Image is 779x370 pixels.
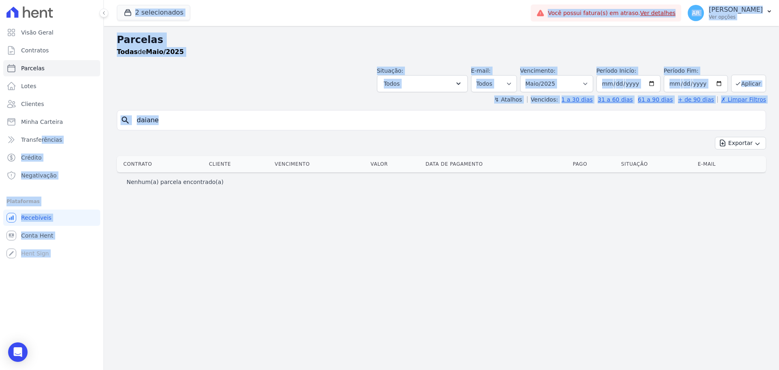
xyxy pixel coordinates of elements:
div: Plataformas [6,197,97,206]
label: Período Fim: [664,67,728,75]
th: Pago [570,156,618,172]
p: [PERSON_NAME] [709,6,763,14]
span: Negativação [21,171,57,180]
span: Crédito [21,154,42,162]
span: Transferências [21,136,62,144]
a: Ver detalhes [640,10,676,16]
span: AR [692,10,699,16]
strong: Todas [117,48,138,56]
th: Vencimento [271,156,367,172]
th: Data de Pagamento [422,156,570,172]
p: Ver opções [709,14,763,20]
a: Lotes [3,78,100,94]
span: Conta Hent [21,232,53,240]
button: Exportar [715,137,766,149]
a: Crédito [3,149,100,166]
span: Você possui fatura(s) em atraso. [548,9,676,17]
label: Período Inicío: [596,67,636,74]
th: Cliente [206,156,271,172]
a: Parcelas [3,60,100,76]
span: Visão Geral [21,28,54,37]
p: de [117,47,184,57]
span: Clientes [21,100,44,108]
label: Situação: [377,67,403,74]
th: Situação [618,156,695,172]
span: Minha Carteira [21,118,63,126]
span: Lotes [21,82,37,90]
label: ↯ Atalhos [494,96,522,103]
span: Recebíveis [21,214,52,222]
a: 61 a 90 dias [638,96,673,103]
p: Nenhum(a) parcela encontrado(a) [127,178,224,186]
div: Open Intercom Messenger [8,342,28,362]
a: Conta Hent [3,227,100,244]
span: Parcelas [21,64,45,72]
th: Contrato [117,156,206,172]
a: + de 90 dias [678,96,714,103]
a: 31 a 60 dias [598,96,633,103]
input: Buscar por nome do lote ou do cliente [132,112,762,128]
a: Recebíveis [3,210,100,226]
a: Minha Carteira [3,114,100,130]
label: Vencidos: [527,96,558,103]
a: 1 a 30 dias [562,96,593,103]
button: Aplicar [731,75,766,92]
a: ✗ Limpar Filtros [717,96,766,103]
th: Valor [367,156,422,172]
a: Negativação [3,167,100,184]
button: AR [PERSON_NAME] Ver opções [681,2,779,24]
h2: Parcelas [117,32,766,47]
label: Vencimento: [520,67,555,74]
a: Visão Geral [3,24,100,41]
span: Todos [384,79,400,89]
a: Clientes [3,96,100,112]
label: E-mail: [471,67,491,74]
button: Todos [377,75,468,92]
button: 2 selecionados [117,5,190,20]
i: search [121,115,130,125]
span: Contratos [21,46,49,54]
a: Contratos [3,42,100,58]
a: Transferências [3,132,100,148]
strong: Maio/2025 [146,48,184,56]
th: E-mail [695,156,751,172]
